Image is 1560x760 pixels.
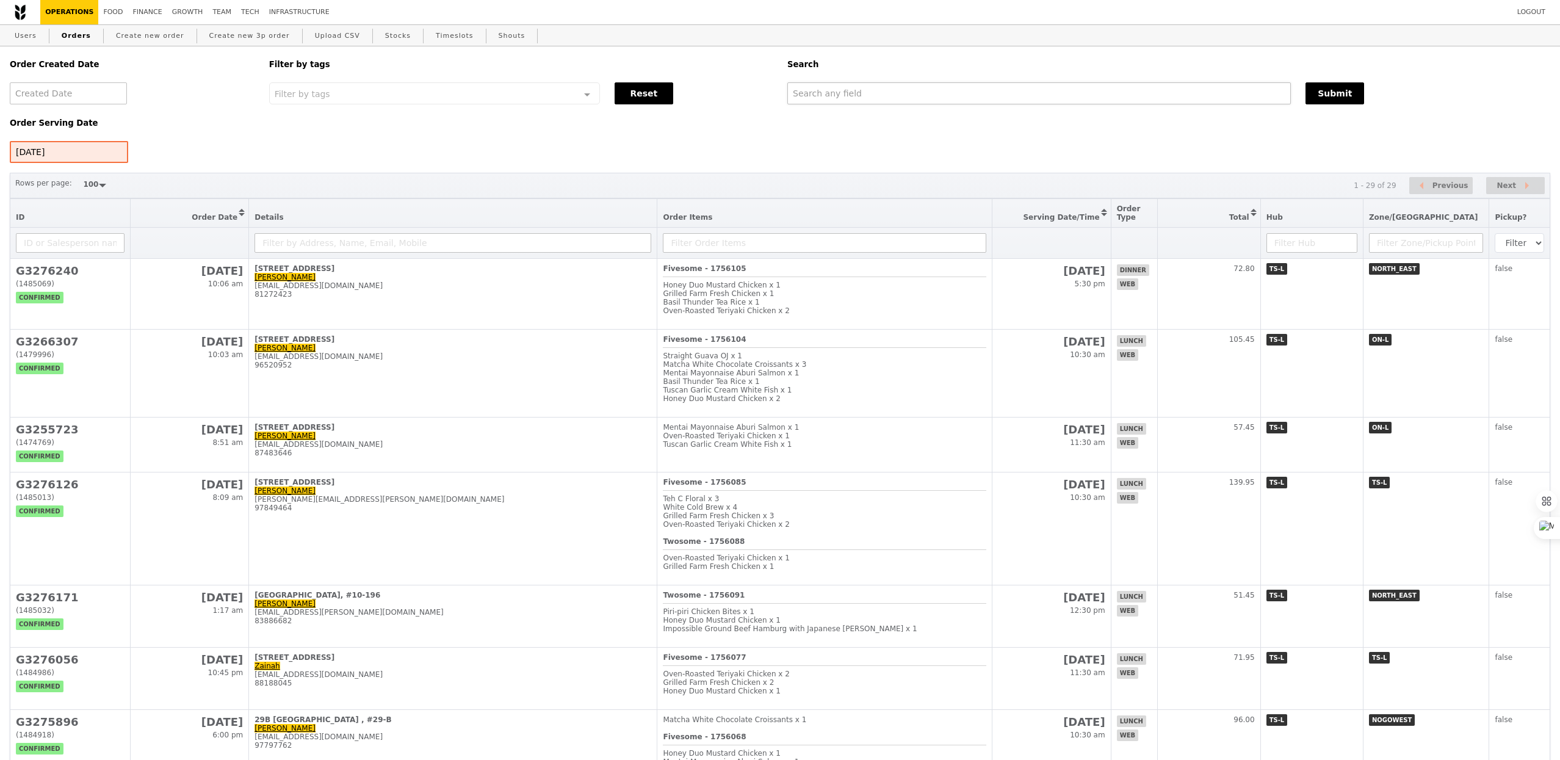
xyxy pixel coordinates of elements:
span: TS-L [1369,652,1390,664]
span: 10:30 am [1070,350,1105,359]
input: Created Date [10,82,127,104]
div: (1474769) [16,438,125,447]
h2: G3276240 [16,264,125,277]
div: [EMAIL_ADDRESS][DOMAIN_NAME] [255,440,651,449]
span: Piri‑piri Chicken Bites x 1 [663,607,754,616]
a: [PERSON_NAME] [255,599,316,608]
div: (1484918) [16,731,125,739]
button: Reset [615,82,673,104]
input: Filter Hub [1266,233,1357,253]
div: 29B [GEOGRAPHIC_DATA] , #29-B [255,715,651,724]
span: White Cold Brew x 4 [663,503,737,512]
span: false [1495,264,1512,273]
span: Grilled Farm Fresh Chicken x 3 [663,512,774,520]
span: Matcha White Chocolate Croissants x 3 [663,360,806,369]
span: TS-L [1266,652,1288,664]
h2: [DATE] [136,478,243,491]
span: confirmed [16,618,63,630]
input: Filter by Address, Name, Email, Mobile [255,233,651,253]
span: TS-L [1266,590,1288,601]
span: web [1117,349,1138,361]
span: Previous [1432,178,1468,193]
h2: [DATE] [998,478,1105,491]
b: Fivesome - 1756105 [663,264,746,273]
span: web [1117,278,1138,290]
span: ON-L [1369,334,1392,346]
span: Oven‑Roasted Teriyaki Chicken x 2 [663,306,789,315]
div: (1485069) [16,280,125,288]
img: Grain logo [15,4,26,20]
span: confirmed [16,451,63,462]
span: 139.95 [1229,478,1255,487]
span: 11:30 am [1070,668,1105,677]
b: Fivesome - 1756068 [663,733,746,741]
h2: G3255723 [16,423,125,436]
span: Grilled Farm Fresh Chicken x 1 [663,562,774,571]
span: Grilled Farm Fresh Chicken x 2 [663,678,774,687]
span: ON-L [1369,422,1392,433]
h2: [DATE] [998,335,1105,348]
a: Orders [57,25,96,47]
span: 10:30 am [1070,493,1105,502]
span: 105.45 [1229,335,1255,344]
h5: Search [787,60,1550,69]
div: (1479996) [16,350,125,359]
span: web [1117,437,1138,449]
span: Pickup? [1495,213,1526,222]
span: Honey Duo Mustard Chicken x 1 [663,616,781,624]
a: Zainah [255,662,280,670]
span: lunch [1117,423,1146,435]
span: confirmed [16,743,63,755]
a: [PERSON_NAME] [255,432,316,440]
span: ID [16,213,24,222]
input: Serving Date [10,141,128,163]
span: false [1495,715,1512,724]
span: false [1495,335,1512,344]
div: [EMAIL_ADDRESS][DOMAIN_NAME] [255,281,651,290]
div: [STREET_ADDRESS] [255,335,651,344]
span: confirmed [16,363,63,374]
span: 71.95 [1233,653,1254,662]
span: TS-L [1266,263,1288,275]
span: false [1495,653,1512,662]
span: Impossible Ground Beef Hamburg with Japanese [PERSON_NAME] x 1 [663,624,917,633]
span: Teh C Floral x 3 [663,494,719,503]
h2: G3276126 [16,478,125,491]
div: 83886682 [255,617,651,625]
span: lunch [1117,478,1146,490]
span: web [1117,729,1138,741]
h2: G3276171 [16,591,125,604]
span: Honey Duo Mustard Chicken x 2 [663,394,781,403]
h5: Order Created Date [10,60,255,69]
b: Fivesome - 1756104 [663,335,746,344]
h2: [DATE] [998,715,1105,728]
span: Mentai Mayonnaise Aburi Salmon x 1 [663,369,799,377]
input: Filter Zone/Pickup Point [1369,233,1484,253]
a: [PERSON_NAME] [255,487,316,495]
span: Honey Duo Mustard Chicken x 1 [663,687,781,695]
input: ID or Salesperson name [16,233,125,253]
h2: [DATE] [136,653,243,666]
div: [EMAIL_ADDRESS][DOMAIN_NAME] [255,352,651,361]
span: Order Type [1117,204,1141,222]
div: Tuscan Garlic Cream White Fish x 1 [663,440,986,449]
a: [PERSON_NAME] [255,344,316,352]
span: 6:00 pm [212,731,243,739]
span: Honey Duo Mustard Chicken x 1 [663,281,781,289]
div: [GEOGRAPHIC_DATA], #10-196 [255,591,651,599]
span: Zone/[GEOGRAPHIC_DATA] [1369,213,1478,222]
h2: [DATE] [998,264,1105,277]
span: lunch [1117,715,1146,727]
span: 8:09 am [212,493,243,502]
div: [EMAIL_ADDRESS][DOMAIN_NAME] [255,733,651,741]
h2: [DATE] [136,715,243,728]
span: 10:45 pm [208,668,244,677]
span: 10:30 am [1070,731,1105,739]
div: Matcha White Chocolate Croissants x 1 [663,715,986,724]
div: [EMAIL_ADDRESS][PERSON_NAME][DOMAIN_NAME] [255,608,651,617]
span: NOGOWEST [1369,714,1415,726]
span: 10:03 am [208,350,243,359]
span: TS-L [1266,422,1288,433]
span: 1:17 am [212,606,243,615]
button: Next [1486,177,1545,195]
